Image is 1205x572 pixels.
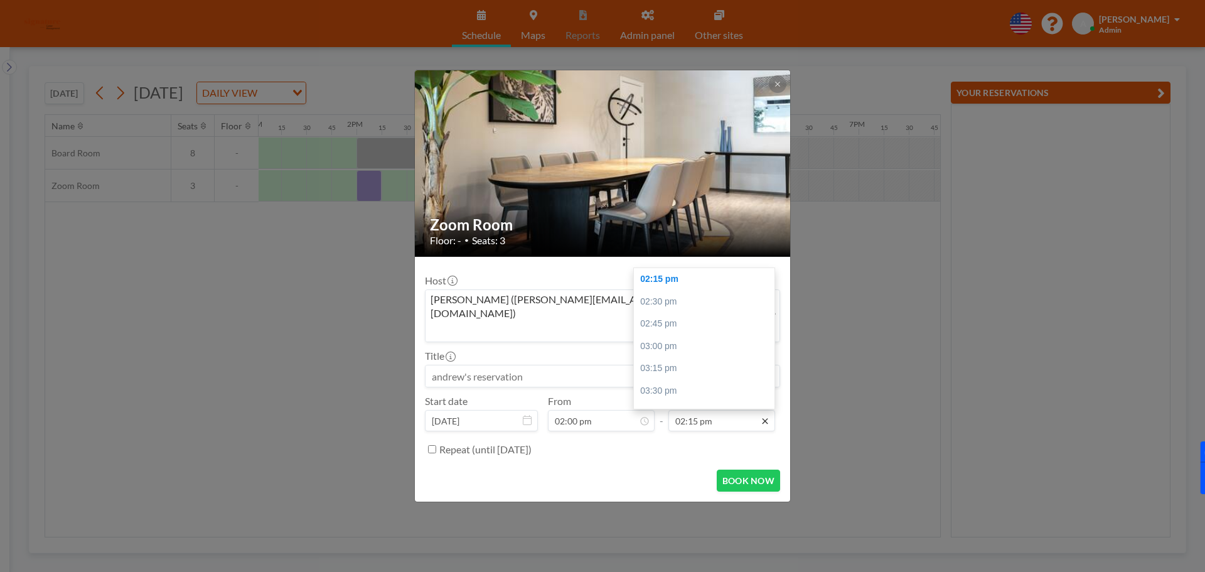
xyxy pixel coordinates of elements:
[428,293,758,321] span: [PERSON_NAME] ([PERSON_NAME][EMAIL_ADDRESS][DOMAIN_NAME])
[464,235,469,245] span: •
[415,38,791,289] img: 537.jpg
[425,350,454,362] label: Title
[660,399,663,427] span: -
[425,274,456,287] label: Host
[634,402,781,425] div: 03:45 pm
[634,313,781,335] div: 02:45 pm
[634,291,781,313] div: 02:30 pm
[425,395,468,407] label: Start date
[634,268,781,291] div: 02:15 pm
[426,365,779,387] input: andrew's reservation
[472,234,505,247] span: Seats: 3
[430,215,776,234] h2: Zoom Room
[634,357,781,380] div: 03:15 pm
[717,470,780,492] button: BOOK NOW
[634,380,781,402] div: 03:30 pm
[634,335,781,358] div: 03:00 pm
[426,290,779,342] div: Search for option
[427,323,759,339] input: Search for option
[439,443,532,456] label: Repeat (until [DATE])
[548,395,571,407] label: From
[430,234,461,247] span: Floor: -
